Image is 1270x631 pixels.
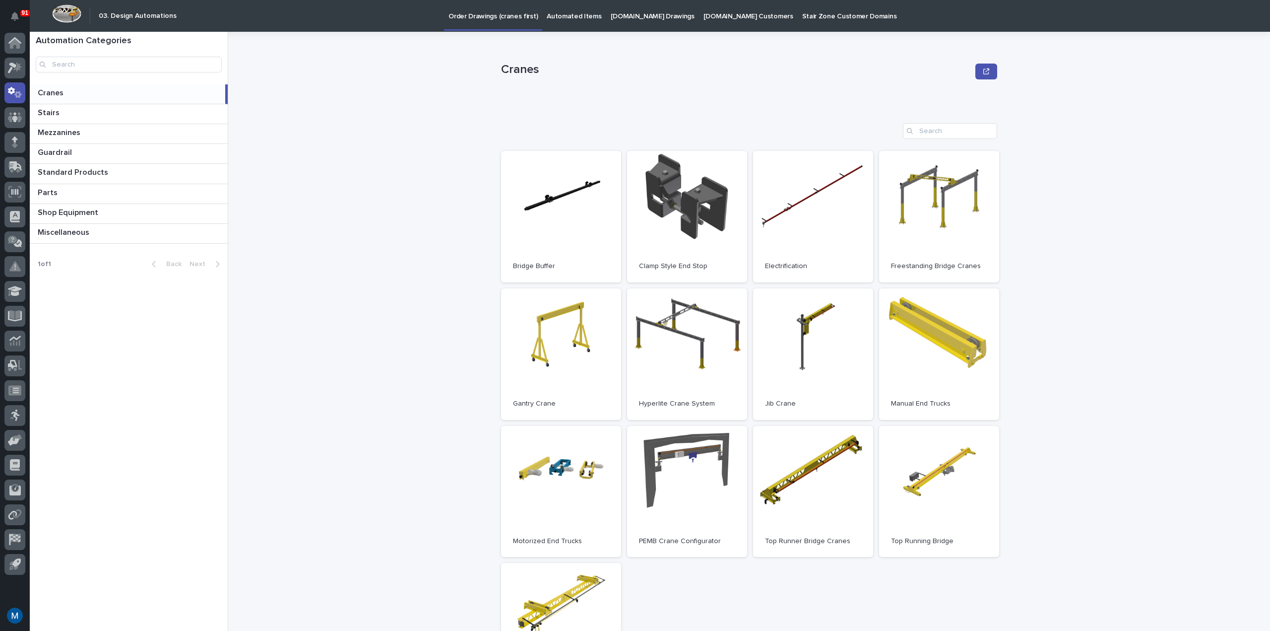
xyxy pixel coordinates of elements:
input: Search [903,123,997,139]
p: Bridge Buffer [513,262,609,271]
p: Parts [38,186,60,198]
p: 91 [22,9,28,16]
a: Jib Crane [753,288,873,420]
a: Electrification [753,151,873,282]
a: Hyperlite Crane System [627,288,747,420]
a: PartsParts [30,184,228,204]
p: Freestanding Bridge Cranes [891,262,987,271]
button: users-avatar [4,605,25,626]
a: MezzaninesMezzanines [30,124,228,144]
span: Next [190,261,211,268]
p: Gantry Crane [513,400,609,408]
p: Cranes [38,86,65,98]
p: Jib Crane [765,400,861,408]
p: Standard Products [38,166,110,177]
a: MiscellaneousMiscellaneous [30,224,228,244]
a: StairsStairs [30,104,228,124]
p: Hyperlite Crane System [639,400,735,408]
p: PEMB Crane Configurator [639,537,735,546]
a: Freestanding Bridge Cranes [879,151,999,282]
input: Search [36,57,222,72]
p: 1 of 1 [30,252,59,277]
p: Cranes [501,63,971,77]
div: Notifications91 [12,12,25,28]
a: GuardrailGuardrail [30,144,228,164]
img: Workspace Logo [52,4,81,23]
h1: Automation Categories [36,36,222,47]
a: Shop EquipmentShop Equipment [30,204,228,224]
a: CranesCranes [30,84,228,104]
a: Clamp Style End Stop [627,151,747,282]
p: Manual End Trucks [891,400,987,408]
a: Gantry Crane [501,288,621,420]
p: Mezzanines [38,126,82,138]
a: Top Runner Bridge Cranes [753,426,873,558]
p: Guardrail [38,146,74,157]
p: Top Running Bridge [891,537,987,546]
button: Next [186,260,228,269]
p: Electrification [765,262,861,271]
p: Miscellaneous [38,226,91,237]
h2: 03. Design Automations [99,12,177,20]
button: Back [144,260,186,269]
p: Motorized End Trucks [513,537,609,546]
p: Stairs [38,106,62,118]
a: Motorized End Trucks [501,426,621,558]
a: Bridge Buffer [501,151,621,282]
a: PEMB Crane Configurator [627,426,747,558]
a: Manual End Trucks [879,288,999,420]
p: Clamp Style End Stop [639,262,735,271]
p: Shop Equipment [38,206,100,217]
p: Top Runner Bridge Cranes [765,537,861,546]
span: Back [160,261,182,268]
button: Notifications [4,6,25,27]
a: Standard ProductsStandard Products [30,164,228,184]
a: Top Running Bridge [879,426,999,558]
